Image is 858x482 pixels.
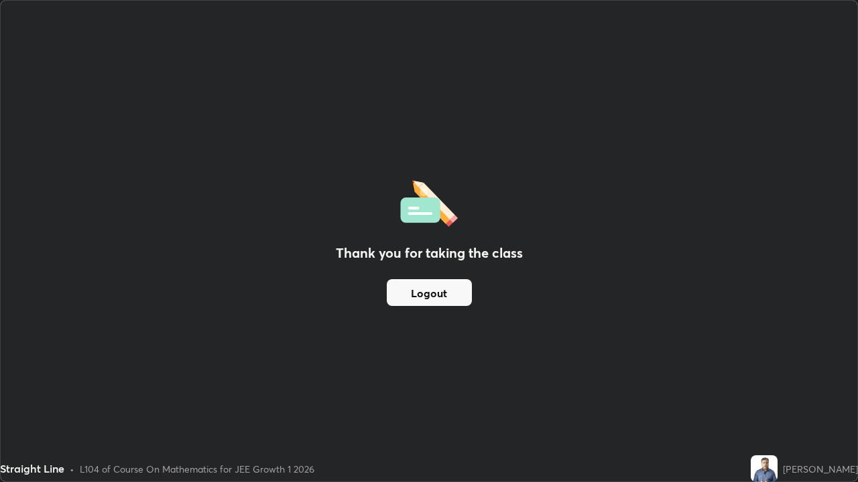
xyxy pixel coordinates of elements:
[387,279,472,306] button: Logout
[80,462,314,476] div: L104 of Course On Mathematics for JEE Growth 1 2026
[70,462,74,476] div: •
[783,462,858,476] div: [PERSON_NAME]
[336,243,523,263] h2: Thank you for taking the class
[751,455,778,482] img: b46e901505a44cd682be6eef0f3141f9.jpg
[400,176,458,227] img: offlineFeedback.1438e8b3.svg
